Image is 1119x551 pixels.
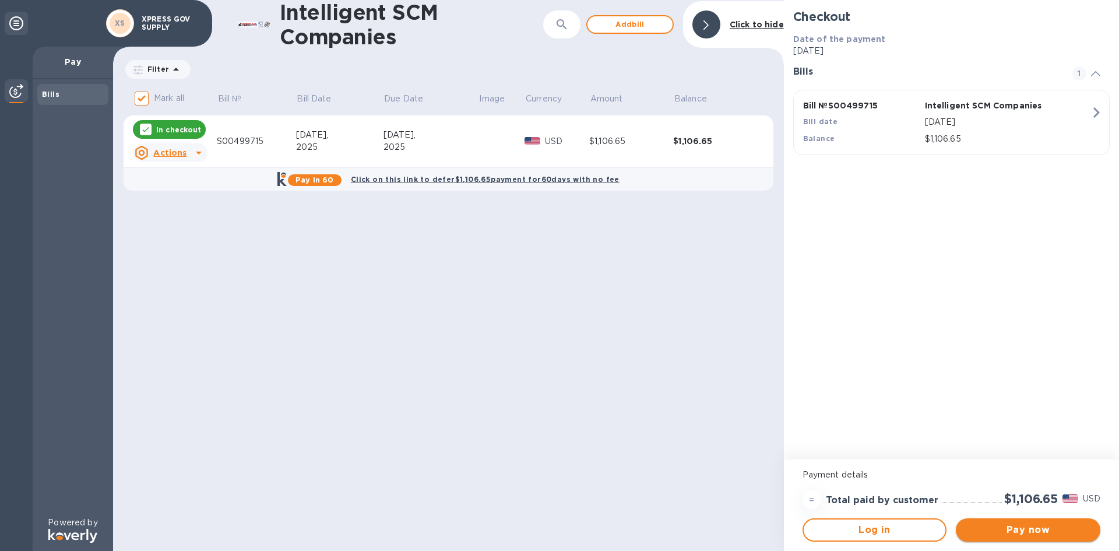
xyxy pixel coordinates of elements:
div: $1,106.65 [589,135,673,148]
div: $1,106.65 [673,135,757,147]
div: = [803,490,821,509]
img: USD [525,137,540,145]
h2: Checkout [793,9,1110,24]
p: USD [545,135,589,148]
button: Addbill [586,15,674,34]
p: Powered by [48,517,97,529]
p: XPRESS GOV SUPPLY [142,15,200,31]
div: 2025 [296,141,383,153]
p: [DATE] [793,45,1110,57]
span: Balance [674,93,722,105]
p: Filter [143,64,169,74]
b: Pay in 60 [295,176,333,184]
div: [DATE], [296,129,383,141]
span: 1 [1072,66,1086,80]
p: Amount [590,93,623,105]
div: S00499715 [217,135,296,148]
b: Bill date [803,117,838,126]
p: Balance [674,93,707,105]
span: Add bill [597,17,663,31]
p: Currency [526,93,562,105]
p: Bill Date [297,93,331,105]
p: Bill № [218,93,242,105]
img: USD [1062,494,1078,503]
b: Click on this link to defer $1,106.65 payment for 60 days with no fee [351,175,620,184]
span: Pay now [965,523,1091,537]
p: Bill № S00499715 [803,100,920,111]
span: Bill Date [297,93,346,105]
p: Image [479,93,505,105]
span: Amount [590,93,638,105]
img: Logo [48,529,97,543]
p: Intelligent SCM Companies [925,100,1042,111]
p: Pay [42,56,104,68]
b: Date of the payment [793,34,886,44]
p: $1,106.65 [925,133,1090,145]
u: Actions [153,148,186,157]
h3: Bills [793,66,1058,78]
button: Pay now [956,518,1100,542]
span: Due Date [384,93,438,105]
h3: Total paid by customer [826,495,938,506]
span: Log in [813,523,937,537]
p: USD [1083,493,1100,505]
b: Click to hide [730,20,784,29]
b: Balance [803,134,835,143]
span: Bill № [218,93,257,105]
button: Bill №S00499715Intelligent SCM CompaniesBill date[DATE]Balance$1,106.65 [793,90,1110,155]
p: Payment details [803,469,1100,481]
div: [DATE], [383,129,478,141]
b: Bills [42,90,59,99]
h2: $1,106.65 [1004,492,1058,506]
p: In checkout [156,125,201,135]
button: Log in [803,518,947,542]
p: [DATE] [925,116,1090,128]
p: Mark all [154,92,184,104]
p: Due Date [384,93,423,105]
div: 2025 [383,141,478,153]
b: XS [115,19,125,27]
